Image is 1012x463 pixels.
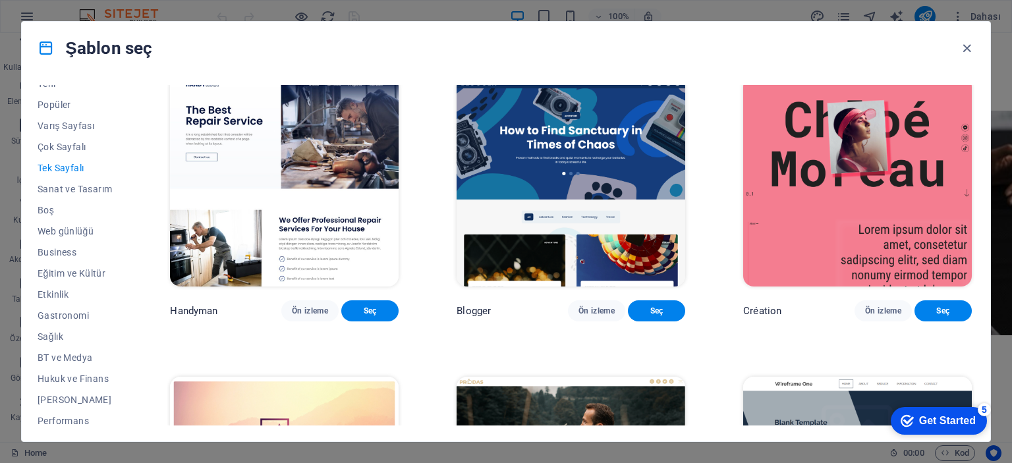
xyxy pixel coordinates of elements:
[38,157,112,178] button: Tek Sayfalı
[38,347,112,368] button: BT ve Medya
[38,178,112,200] button: Sanat ve Tasarım
[38,242,112,263] button: Business
[38,289,112,300] span: Etkinlik
[38,163,112,173] span: Tek Sayfalı
[38,284,112,305] button: Etkinlik
[865,306,901,316] span: Ön izleme
[578,306,615,316] span: Ön izleme
[38,99,112,110] span: Popüler
[352,306,388,316] span: Seç
[855,300,912,321] button: Ön izleme
[568,300,625,321] button: Ön izleme
[38,115,112,136] button: Varış Sayfası
[38,221,112,242] button: Web günlüğü
[925,306,961,316] span: Seç
[38,305,112,326] button: Gastronomi
[457,76,685,287] img: Blogger
[38,38,152,59] h4: Şablon seç
[38,205,112,215] span: Boş
[638,306,675,316] span: Seç
[38,226,112,236] span: Web günlüğü
[38,416,112,426] span: Performans
[281,300,339,321] button: Ön izleme
[98,3,111,16] div: 5
[292,306,328,316] span: Ön izleme
[38,352,112,363] span: BT ve Medya
[38,326,112,347] button: Sağlık
[38,268,112,279] span: Eğitim ve Kültür
[38,200,112,221] button: Boş
[39,14,96,26] div: Get Started
[743,76,972,287] img: Création
[914,300,972,321] button: Seç
[38,331,112,342] span: Sağlık
[38,121,112,131] span: Varış Sayfası
[341,300,399,321] button: Seç
[38,410,112,431] button: Performans
[38,373,112,384] span: Hukuk ve Finans
[38,395,112,405] span: [PERSON_NAME]
[38,310,112,321] span: Gastronomi
[743,304,781,317] p: Création
[11,7,107,34] div: Get Started 5 items remaining, 0% complete
[38,389,112,410] button: [PERSON_NAME]
[628,300,685,321] button: Seç
[38,136,112,157] button: Çok Sayfalı
[170,304,217,317] p: Handyman
[38,247,112,258] span: Business
[38,184,112,194] span: Sanat ve Tasarım
[38,94,112,115] button: Popüler
[38,368,112,389] button: Hukuk ve Finans
[457,304,491,317] p: Blogger
[38,263,112,284] button: Eğitim ve Kültür
[38,142,112,152] span: Çok Sayfalı
[170,76,399,287] img: Handyman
